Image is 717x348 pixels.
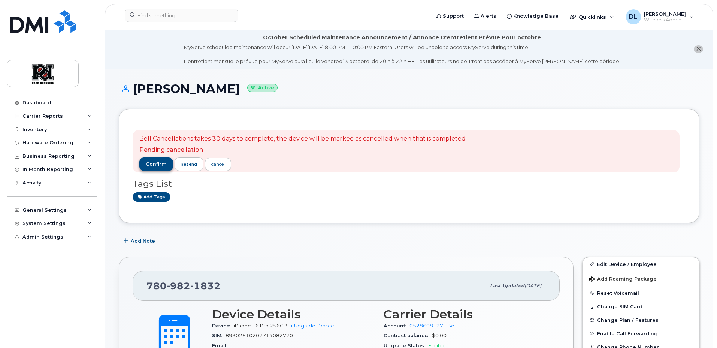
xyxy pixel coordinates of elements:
[139,157,173,171] button: confirm
[524,283,541,288] span: [DATE]
[146,280,221,291] span: 780
[583,327,699,340] button: Enable Call Forwarding
[212,323,234,328] span: Device
[190,280,221,291] span: 1832
[211,161,225,168] div: cancel
[184,44,620,65] div: MyServe scheduled maintenance will occur [DATE][DATE] 8:00 PM - 10:00 PM Eastern. Users will be u...
[490,283,524,288] span: Last updated
[131,237,155,244] span: Add Note
[290,323,334,328] a: + Upgrade Device
[139,146,467,154] p: Pending cancellation
[167,280,190,291] span: 982
[684,315,711,342] iframe: Messenger Launcher
[384,307,546,321] h3: Carrier Details
[119,82,699,95] h1: [PERSON_NAME]
[409,323,457,328] a: 0528608127 - Bell
[133,192,170,202] a: Add tags
[263,34,541,42] div: October Scheduled Maintenance Announcement / Annonce D'entretient Prévue Pour octobre
[234,323,287,328] span: iPhone 16 Pro 256GB
[205,158,231,171] a: cancel
[384,323,409,328] span: Account
[175,157,204,171] button: resend
[583,286,699,300] button: Reset Voicemail
[181,161,197,167] span: resend
[597,331,658,336] span: Enable Call Forwarding
[119,234,161,248] button: Add Note
[589,276,657,283] span: Add Roaming Package
[212,333,226,338] span: SIM
[212,307,375,321] h3: Device Details
[226,333,293,338] span: 89302610207714082770
[583,257,699,271] a: Edit Device / Employee
[139,135,467,143] p: Bell Cancellations takes 30 days to complete, the device will be marked as cancelled when that is...
[694,45,703,53] button: close notification
[247,84,278,92] small: Active
[583,271,699,286] button: Add Roaming Package
[597,317,659,323] span: Change Plan / Features
[133,179,686,189] h3: Tags List
[384,333,432,338] span: Contract balance
[146,161,167,168] span: confirm
[583,300,699,313] button: Change SIM Card
[583,313,699,327] button: Change Plan / Features
[432,333,447,338] span: $0.00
